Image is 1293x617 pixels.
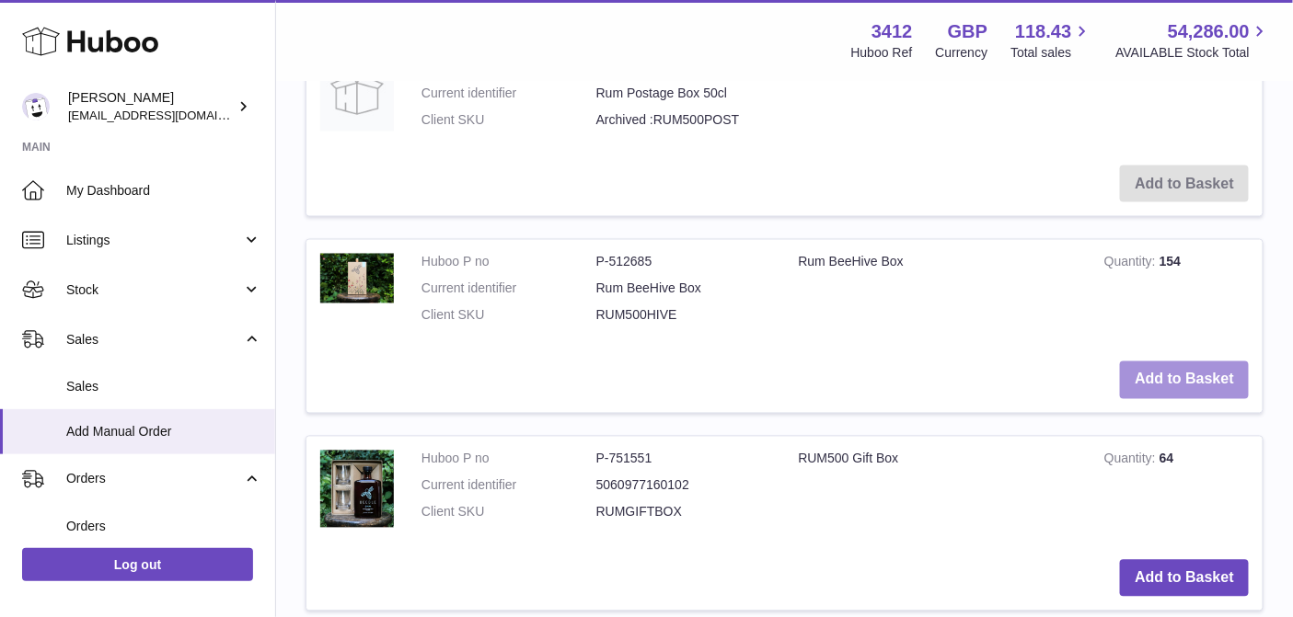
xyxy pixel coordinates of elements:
span: Orders [66,470,242,487]
strong: GBP [948,19,987,44]
a: Log out [22,548,253,581]
span: 54,286.00 [1168,19,1250,44]
span: Sales [66,331,242,348]
dd: 5060977160102 [596,477,771,495]
dt: Client SKU [421,504,596,521]
div: [PERSON_NAME] [68,89,234,124]
dd: P-512685 [596,254,771,271]
td: 64 [1091,437,1263,546]
dd: Archived :RUM500POST [596,111,771,129]
img: Rum BeeHive Box [320,254,394,303]
img: RUM500 Gift Box [320,451,394,528]
span: AVAILABLE Stock Total [1115,44,1271,62]
span: [EMAIL_ADDRESS][DOMAIN_NAME] [68,108,271,122]
span: Add Manual Order [66,423,261,440]
span: Stock [66,281,242,299]
dt: Current identifier [421,85,596,102]
span: 118.43 [1015,19,1071,44]
span: Sales [66,378,261,395]
img: info@beeble.buzz [22,93,50,120]
span: Listings [66,232,242,249]
a: 54,286.00 AVAILABLE Stock Total [1115,19,1271,62]
strong: Quantity [1104,451,1160,471]
td: 0 [1091,44,1263,152]
span: Orders [66,518,261,535]
div: Currency [936,44,988,62]
span: My Dashboard [66,182,261,200]
td: RUM500 Gift Box [785,437,1091,546]
dd: RUM500HIVE [596,307,771,325]
dt: Client SKU [421,307,596,325]
strong: Quantity [1104,255,1160,274]
dd: Rum BeeHive Box [596,280,771,298]
dt: Current identifier [421,477,596,495]
td: Rum BeeHive Box [785,240,1091,348]
dd: Rum Postage Box 50cl [596,85,771,102]
dt: Huboo P no [421,451,596,468]
dd: RUMGIFTBOX [596,504,771,521]
div: Huboo Ref [851,44,913,62]
a: 118.43 Total sales [1010,19,1092,62]
td: 154 [1091,240,1263,348]
span: Total sales [1010,44,1092,62]
dd: P-751551 [596,451,771,468]
strong: 3412 [872,19,913,44]
dt: Client SKU [421,111,596,129]
img: Archived :Rum Postage Box 50cl [320,58,394,131]
button: Add to Basket [1120,361,1249,399]
dt: Huboo P no [421,254,596,271]
dt: Current identifier [421,280,596,298]
button: Add to Basket [1120,560,1249,598]
td: Archived :Rum Postage Box 50cl [785,44,1091,152]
